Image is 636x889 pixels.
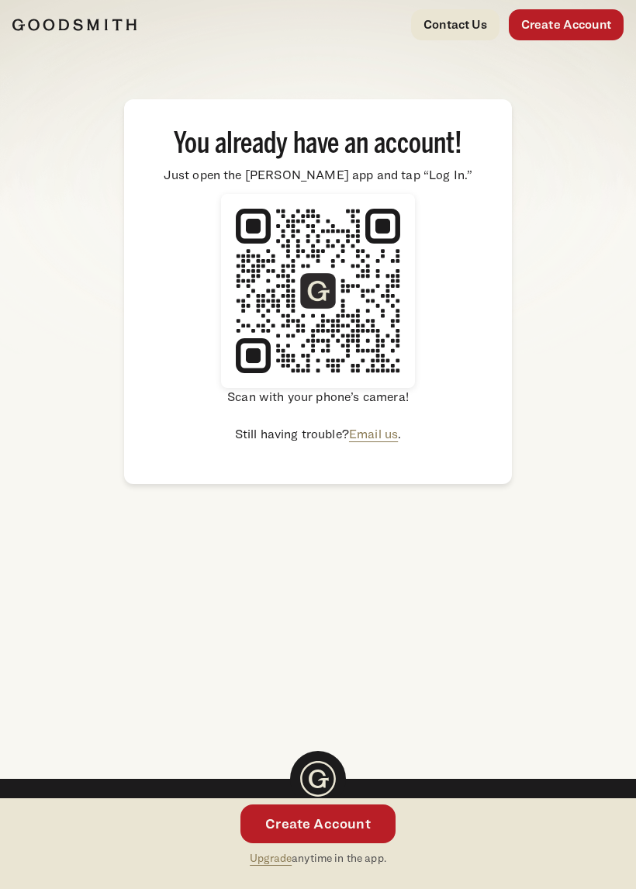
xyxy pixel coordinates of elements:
[411,9,499,40] a: Contact Us
[250,849,386,867] p: anytime in the app.
[349,427,398,441] a: Email us
[509,9,624,40] a: Create Account
[240,804,396,843] a: Create Account
[155,388,481,406] p: Scan with your phone’s camera!
[250,851,292,864] a: Upgrade
[155,166,481,185] p: Just open the [PERSON_NAME] app and tap “Log In.”
[290,751,346,807] img: Goodsmith Logo
[221,194,415,388] img: Scan QR code
[155,425,481,444] p: Still having trouble? .
[12,19,137,31] img: Goodsmith
[155,130,481,160] h2: You already have an account!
